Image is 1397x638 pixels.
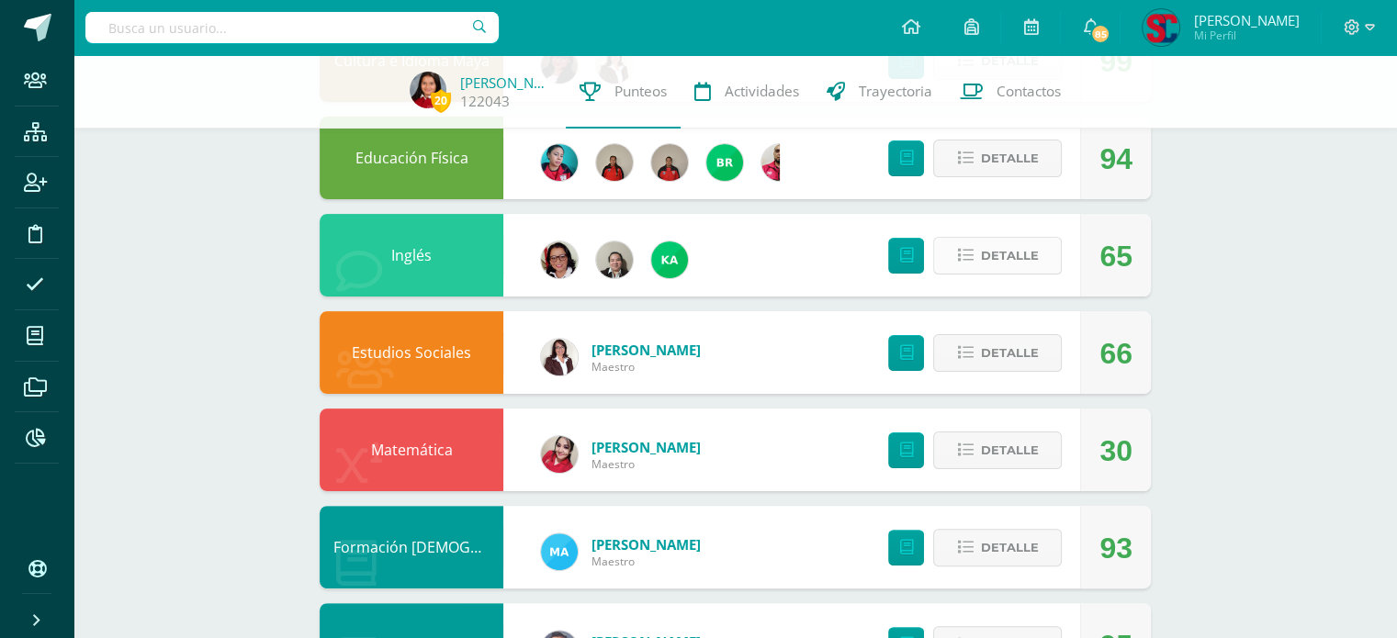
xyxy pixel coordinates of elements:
a: [PERSON_NAME] [460,73,552,92]
span: Detalle [980,433,1038,467]
a: Estudios Sociales [352,342,471,363]
a: Matemática [371,440,453,460]
img: 8124647394044f838503c2024189f6eb.png [410,72,446,108]
img: d38877f389f32334267eef357425a0b5.png [541,533,578,570]
div: Matemática [320,409,503,491]
span: Detalle [980,531,1038,565]
a: Inglés [391,245,432,265]
a: Contactos [946,55,1075,129]
span: Detalle [980,239,1038,273]
div: 93 [1099,507,1132,589]
div: Formación Cristiana [320,506,503,588]
a: [PERSON_NAME] [591,341,701,359]
span: 20 [431,89,451,112]
span: 85 [1090,24,1110,44]
img: a64c3460752fcf2c5e8663a69b02fa63.png [651,241,688,278]
img: 139d064777fbe6bf61491abfdba402ef.png [651,144,688,181]
img: 7976fc47626adfddeb45c36bac81a772.png [706,144,743,181]
a: [PERSON_NAME] [591,438,701,456]
a: Punteos [566,55,681,129]
span: Contactos [997,82,1061,101]
span: Detalle [980,141,1038,175]
img: 4042270918fd6b5921d0ca12ded71c97.png [541,144,578,181]
div: Educación Física [320,117,503,199]
button: Detalle [933,529,1062,566]
span: Mi Perfil [1193,28,1299,43]
a: Actividades [681,55,813,129]
img: 525b25e562e1b2fd5211d281b33393db.png [596,241,633,278]
span: Maestro [591,456,701,472]
span: Detalle [980,336,1038,370]
input: Busca un usuario... [85,12,499,43]
button: Detalle [933,431,1062,469]
a: Formación [DEMOGRAPHIC_DATA] [333,537,570,557]
span: [PERSON_NAME] [1193,11,1299,29]
span: Maestro [591,554,701,569]
img: db868cb9cc9438b4167fa9a6e90e350f.png [541,339,578,375]
div: 30 [1099,409,1132,492]
button: Detalle [933,334,1062,372]
div: 66 [1099,312,1132,395]
div: Estudios Sociales [320,311,503,394]
a: Trayectoria [813,55,946,129]
img: 7fe51edf7d91a908fb169c70dadf8496.png [541,436,578,473]
a: 122043 [460,92,510,111]
div: 94 [1099,118,1132,200]
img: d4deafe5159184ad8cadd3f58d7b9740.png [596,144,633,181]
span: Punteos [614,82,667,101]
div: Inglés [320,214,503,297]
button: Detalle [933,237,1062,274]
img: 720c24124c15ba549e3e394e132c7bff.png [761,144,798,181]
div: 65 [1099,215,1132,297]
img: 2ca4f91e2a017358137dd701126cf722.png [541,241,578,278]
a: Educación Física [355,148,468,168]
a: [PERSON_NAME] [591,535,701,554]
span: Trayectoria [859,82,932,101]
button: Detalle [933,140,1062,177]
span: Actividades [725,82,799,101]
span: Maestro [591,359,701,375]
img: 26b5407555be4a9decb46f7f69f839ae.png [1143,9,1179,46]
